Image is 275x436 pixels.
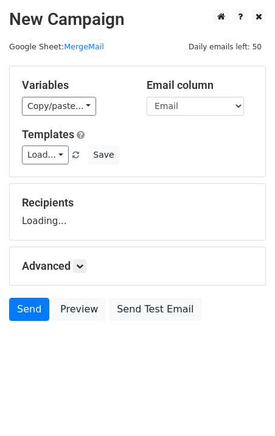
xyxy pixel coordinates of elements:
[22,259,253,273] h5: Advanced
[52,298,106,321] a: Preview
[9,298,49,321] a: Send
[184,42,266,51] a: Daily emails left: 50
[9,9,266,30] h2: New Campaign
[109,298,201,321] a: Send Test Email
[22,196,253,228] div: Loading...
[22,79,128,92] h5: Variables
[214,378,275,436] iframe: Chat Widget
[184,40,266,54] span: Daily emails left: 50
[147,79,253,92] h5: Email column
[22,128,74,141] a: Templates
[64,42,104,51] a: MergeMail
[22,146,69,164] a: Load...
[22,97,96,116] a: Copy/paste...
[9,42,104,51] small: Google Sheet:
[88,146,119,164] button: Save
[22,196,253,209] h5: Recipients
